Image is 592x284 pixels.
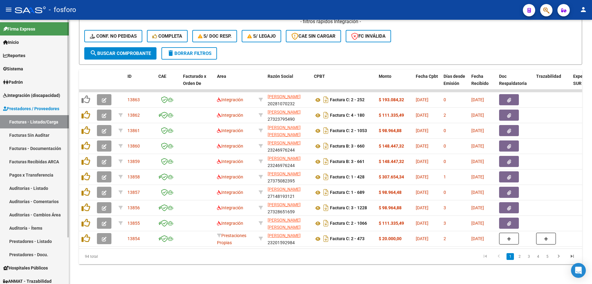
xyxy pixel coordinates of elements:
datatable-header-cell: Trazabilidad [534,70,571,97]
button: Completa [147,30,188,42]
i: Descargar documento [322,218,330,228]
a: go to previous page [493,253,505,260]
span: [PERSON_NAME] [268,202,301,207]
span: [PERSON_NAME] [268,94,301,99]
a: go to next page [553,253,565,260]
datatable-header-cell: Area [215,70,256,97]
span: [DATE] [416,113,428,118]
i: Descargar documento [322,172,330,182]
button: S/ Doc Resp. [192,30,237,42]
div: 27251943813 [268,217,309,230]
li: page 1 [506,251,515,262]
span: 13863 [127,97,140,102]
strong: $ 98.964,48 [379,190,402,195]
div: 27402643892 [268,124,309,137]
span: [DATE] [471,97,484,102]
span: Integración (discapacidad) [3,92,60,99]
span: [DATE] [416,159,428,164]
span: Integración [217,97,243,102]
span: FC Inválida [351,33,386,39]
span: CAE SIN CARGAR [291,33,336,39]
strong: Factura C: 2 - 1053 [330,128,367,133]
span: 13855 [127,221,140,226]
span: [DATE] [471,190,484,195]
div: 94 total [79,249,178,264]
strong: $ 307.654,34 [379,174,404,179]
datatable-header-cell: Razón Social [265,70,311,97]
span: Trazabilidad [536,74,561,79]
div: 23246976244 [268,140,309,152]
span: [DATE] [416,190,428,195]
span: [PERSON_NAME] [268,140,301,145]
span: Hospitales Públicos [3,265,48,271]
strong: $ 148.447,32 [379,159,404,164]
span: Padrón [3,79,23,86]
span: Integración [217,205,243,210]
span: Días desde Emisión [444,74,465,86]
span: S/ Doc Resp. [198,33,232,39]
span: Inicio [3,39,19,46]
span: Fecha Cpbt [416,74,438,79]
span: Area [217,74,226,79]
span: Razón Social [268,74,293,79]
button: FC Inválida [346,30,391,42]
datatable-header-cell: Doc Respaldatoria [497,70,534,97]
span: 13856 [127,205,140,210]
span: ID [127,74,131,79]
span: Integración [217,174,243,179]
span: [DATE] [416,205,428,210]
i: Descargar documento [322,234,330,244]
strong: Factura C: 2 - 252 [330,98,365,102]
span: [PERSON_NAME] [268,187,301,192]
span: [DATE] [471,113,484,118]
span: [PERSON_NAME] [268,110,301,115]
span: Integración [217,190,243,195]
span: 1 [444,174,446,179]
span: 13858 [127,174,140,179]
span: 2 [444,236,446,241]
span: Integración [217,159,243,164]
i: Descargar documento [322,126,330,136]
li: page 2 [515,251,524,262]
datatable-header-cell: CAE [156,70,181,97]
datatable-header-cell: CPBT [311,70,376,97]
a: 1 [507,253,514,260]
span: 3 [444,221,446,226]
mat-icon: person [580,6,587,13]
span: [PERSON_NAME] [PERSON_NAME] [268,125,301,137]
datatable-header-cell: ID [125,70,156,97]
strong: Factura C: 1 - 689 [330,190,365,195]
div: Open Intercom Messenger [571,263,586,278]
a: 3 [525,253,532,260]
mat-icon: search [90,49,97,57]
mat-icon: menu [5,6,12,13]
span: 13854 [127,236,140,241]
strong: Factura C: 3 - 1228 [330,206,367,211]
div: 27323795490 [268,109,309,122]
span: [DATE] [416,221,428,226]
div: 23246976244 [268,155,309,168]
strong: Factura C: 1 - 428 [330,175,365,180]
mat-icon: delete [167,49,174,57]
button: Conf. no pedidas [84,30,142,42]
a: 4 [534,253,542,260]
span: [DATE] [471,144,484,148]
span: 3 [444,205,446,210]
strong: Factura B: 3 - 661 [330,159,365,164]
span: [DATE] [471,205,484,210]
span: Integración [217,144,243,148]
li: page 4 [533,251,543,262]
strong: $ 193.084,32 [379,97,404,102]
li: page 5 [543,251,552,262]
strong: $ 148.447,32 [379,144,404,148]
div: 27328651659 [268,201,309,214]
span: - fosforo [49,3,76,17]
a: 5 [544,253,551,260]
i: Descargar documento [322,110,330,120]
strong: Factura B: 3 - 660 [330,144,365,149]
strong: $ 20.000,00 [379,236,402,241]
datatable-header-cell: Monto [376,70,413,97]
datatable-header-cell: Días desde Emisión [441,70,469,97]
strong: Factura C: 2 - 473 [330,236,365,241]
span: [PERSON_NAME] [268,233,301,238]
